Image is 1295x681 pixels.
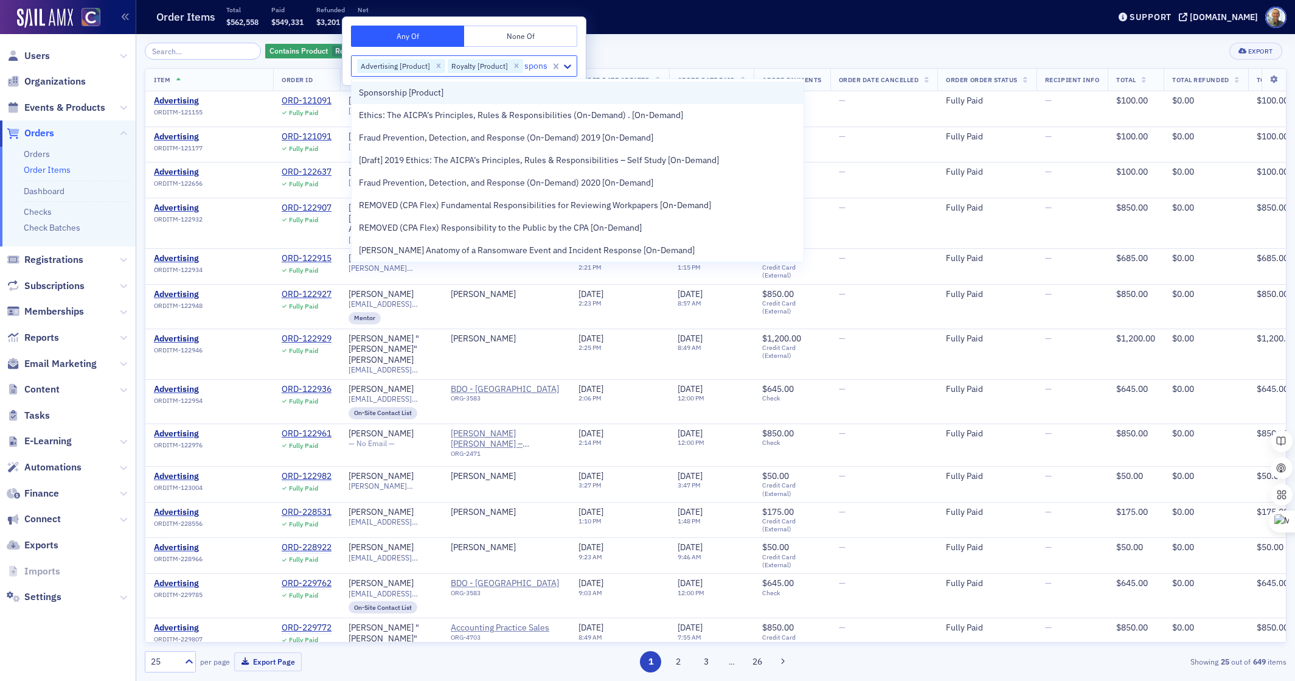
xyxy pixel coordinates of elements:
[946,289,1028,300] div: Fully Paid
[1265,7,1286,28] span: Profile
[282,334,332,344] a: ORD-122929
[1116,131,1148,142] span: $100.00
[946,167,1028,178] div: Fully Paid
[1257,95,1288,106] span: $100.00
[451,623,561,634] span: Accounting Practice Sales
[7,383,60,396] a: Content
[7,253,83,267] a: Registrations
[7,49,50,63] a: Users
[1172,131,1194,142] span: $0.00
[762,344,821,360] span: Credit Card (External)
[451,289,516,300] div: [PERSON_NAME]
[349,253,414,264] a: [PERSON_NAME]
[282,471,332,482] a: ORD-122982
[451,428,561,450] a: [PERSON_NAME] [PERSON_NAME] – [GEOGRAPHIC_DATA]
[839,253,845,264] span: —
[289,347,318,355] div: Fully Paid
[24,127,54,140] span: Orders
[578,288,603,299] span: [DATE]
[154,507,265,518] a: Advertising
[154,253,265,264] span: Advertising
[7,75,86,88] a: Organizations
[7,461,82,474] a: Automations
[24,148,50,159] a: Orders
[578,343,602,352] time: 2:25 PM
[946,203,1028,214] div: Fully Paid
[282,289,332,300] a: ORD-122927
[7,590,61,604] a: Settings
[24,305,84,318] span: Memberships
[678,343,701,352] time: 8:49 AM
[289,180,318,188] div: Fully Paid
[7,305,84,318] a: Memberships
[154,384,265,395] span: Advertising
[154,623,265,634] span: Advertising
[154,131,265,142] a: Advertising
[349,334,434,366] a: [PERSON_NAME] "[PERSON_NAME]" [PERSON_NAME]
[1045,428,1052,439] span: —
[349,471,414,482] div: [PERSON_NAME]
[7,565,60,578] a: Imports
[678,428,703,439] span: [DATE]
[351,26,464,47] button: Any Of
[946,75,1017,84] span: Order Order Status
[154,144,203,152] span: ORDITM-121177
[289,216,318,224] div: Fully Paid
[24,357,97,371] span: Email Marketing
[154,203,265,214] a: Advertising
[1172,253,1194,264] span: $0.00
[282,623,332,634] div: ORD-229772
[1172,75,1229,84] span: Total Refunded
[349,507,414,518] a: [PERSON_NAME]
[349,167,414,178] a: [PERSON_NAME]
[451,394,561,407] div: ORG-3583
[451,384,561,407] span: BDO - Denver
[1172,383,1194,394] span: $0.00
[578,299,602,307] time: 2:23 PM
[316,17,340,27] span: $3,201
[282,384,332,395] a: ORD-122936
[678,394,704,402] time: 12:00 PM
[154,167,265,178] span: Advertising
[349,365,434,374] span: [EMAIL_ADDRESS][DOMAIN_NAME]
[451,334,516,344] a: [PERSON_NAME]
[24,487,59,500] span: Finance
[1257,202,1288,213] span: $850.00
[1172,288,1194,299] span: $0.00
[839,288,845,299] span: —
[451,471,516,482] a: [PERSON_NAME]
[678,288,703,299] span: [DATE]
[226,5,259,14] p: Total
[678,75,735,84] span: Order Date Paid
[154,108,203,116] span: ORDITM-121155
[271,17,304,27] span: $549,331
[578,428,603,439] span: [DATE]
[349,203,434,235] a: [PERSON_NAME] "[PERSON_NAME]" Anecelle
[316,5,345,14] p: Refunded
[289,302,318,310] div: Fully Paid
[451,578,561,589] span: BDO - Denver
[7,357,97,371] a: Email Marketing
[762,394,821,402] span: Check
[156,10,215,24] h1: Order Items
[7,331,59,344] a: Reports
[24,461,82,474] span: Automations
[154,578,265,589] a: Advertising
[24,49,50,63] span: Users
[349,312,381,324] div: Mentor
[349,142,434,151] span: [PERSON_NAME][EMAIL_ADDRESS][DOMAIN_NAME]
[1045,131,1052,142] span: —
[200,656,230,667] label: per page
[839,428,845,439] span: —
[1257,166,1288,177] span: $100.00
[282,131,332,142] div: ORD-121091
[451,428,561,450] span: Plante Moran – Denver
[359,109,683,122] span: Ethics: The AICPA’s Principles, Rules & Responsibilities (On-Demand) . [On-Demand]
[839,383,845,394] span: —
[1116,288,1148,299] span: $850.00
[1045,202,1052,213] span: —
